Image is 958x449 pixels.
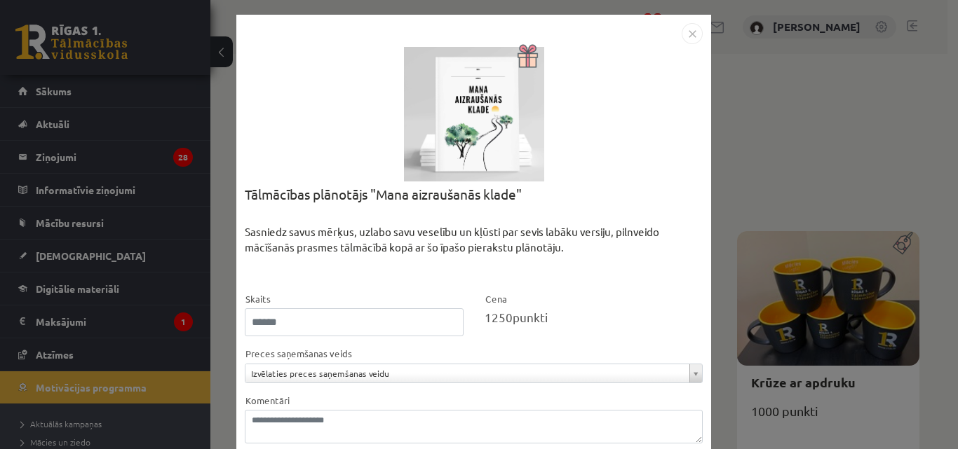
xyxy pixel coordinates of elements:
[245,224,703,291] div: Sasniedz savus mērķus, uzlabo savu veselību un kļūsti par sevis labāku versiju, pilnveido mācīšan...
[485,292,507,306] label: Cena
[245,347,352,361] label: Preces saņemšanas veids
[245,364,702,382] a: Izvēlaties preces saņemšanas veidu
[485,310,513,324] span: 1250
[682,23,703,44] img: motivation-modal-close-c4c6120e38224f4335eb81b515c8231475e344d61debffcd306e703161bf1fac.png
[251,364,684,382] span: Izvēlaties preces saņemšanas veidu
[245,184,703,224] div: Tālmācības plānotājs "Mana aizraušanās klade"
[245,394,290,408] label: Komentāri
[513,44,544,68] img: Dāvana ar pārsteigumu
[245,292,271,306] label: Skaits
[485,308,703,326] div: punkti
[682,25,703,39] a: Close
